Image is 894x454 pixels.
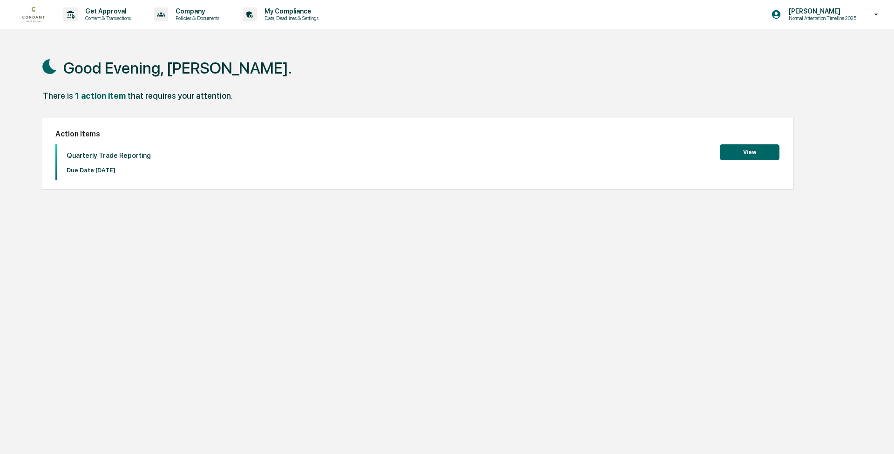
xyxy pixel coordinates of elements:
[128,91,233,101] div: that requires your attention.
[720,144,779,160] button: View
[781,15,861,21] p: Normal Attestation Timeline 2025
[257,15,323,21] p: Data, Deadlines & Settings
[55,129,779,138] h2: Action Items
[63,59,292,77] h1: Good Evening, [PERSON_NAME].
[781,7,861,15] p: [PERSON_NAME]
[43,91,73,101] div: There is
[67,167,151,174] p: Due Date: [DATE]
[78,15,135,21] p: Content & Transactions
[75,91,126,101] div: 1 action item
[257,7,323,15] p: My Compliance
[720,147,779,156] a: View
[168,15,224,21] p: Policies & Documents
[78,7,135,15] p: Get Approval
[67,151,151,160] p: Quarterly Trade Reporting
[168,7,224,15] p: Company
[22,7,45,21] img: logo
